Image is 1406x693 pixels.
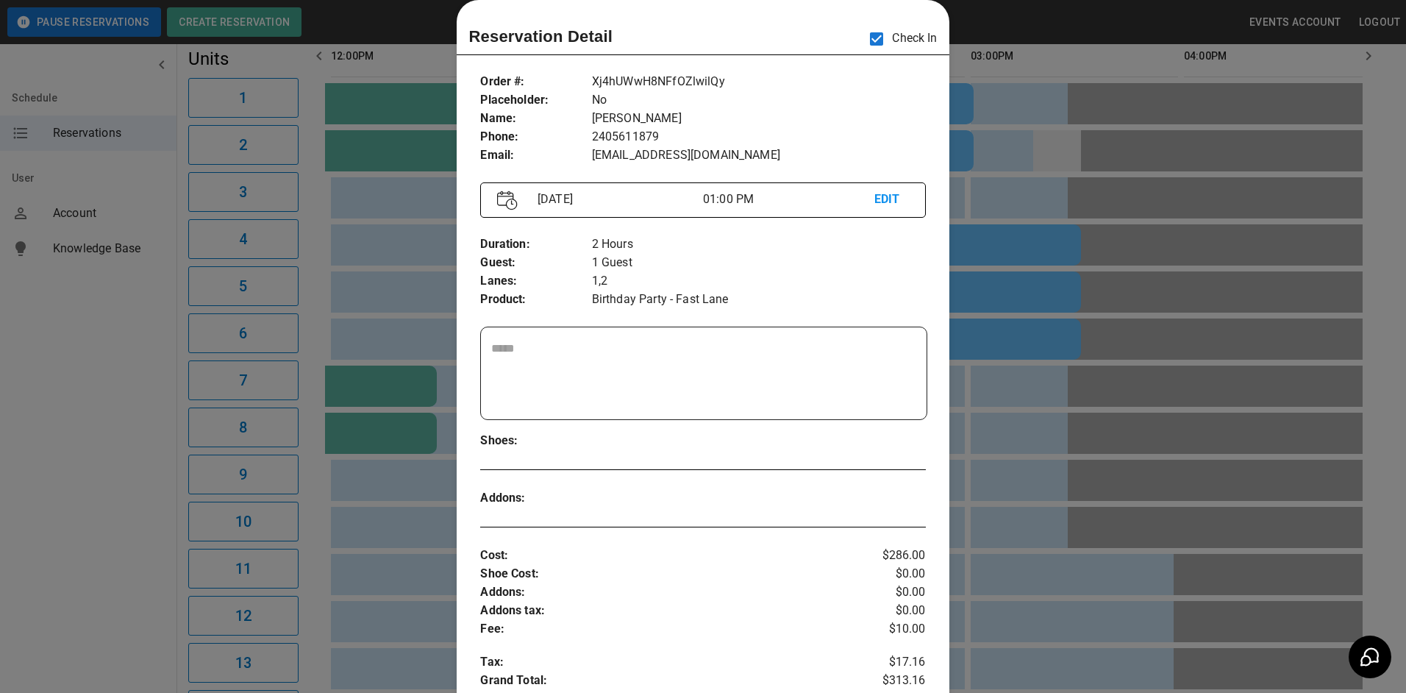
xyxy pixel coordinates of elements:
[480,489,591,508] p: Addons :
[480,235,591,254] p: Duration :
[861,24,937,54] p: Check In
[480,602,851,620] p: Addons tax :
[480,146,591,165] p: Email :
[480,620,851,639] p: Fee :
[852,583,926,602] p: $0.00
[480,432,591,450] p: Shoes :
[480,565,851,583] p: Shoe Cost :
[703,191,874,208] p: 01:00 PM
[874,191,909,209] p: EDIT
[592,272,926,291] p: 1,2
[592,146,926,165] p: [EMAIL_ADDRESS][DOMAIN_NAME]
[852,653,926,672] p: $17.16
[480,272,591,291] p: Lanes :
[480,547,851,565] p: Cost :
[592,128,926,146] p: 2405611879
[480,653,851,672] p: Tax :
[480,254,591,272] p: Guest :
[480,291,591,309] p: Product :
[852,620,926,639] p: $10.00
[480,110,591,128] p: Name :
[852,565,926,583] p: $0.00
[592,73,926,91] p: Xj4hUWwH8NFfOZlwilQy
[480,583,851,602] p: Addons :
[592,254,926,272] p: 1 Guest
[592,91,926,110] p: No
[468,24,613,49] p: Reservation Detail
[532,191,703,208] p: [DATE]
[480,128,591,146] p: Phone :
[852,602,926,620] p: $0.00
[480,91,591,110] p: Placeholder :
[592,235,926,254] p: 2 Hours
[592,291,926,309] p: Birthday Party - Fast Lane
[852,547,926,565] p: $286.00
[592,110,926,128] p: [PERSON_NAME]
[497,191,518,210] img: Vector
[480,73,591,91] p: Order # :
